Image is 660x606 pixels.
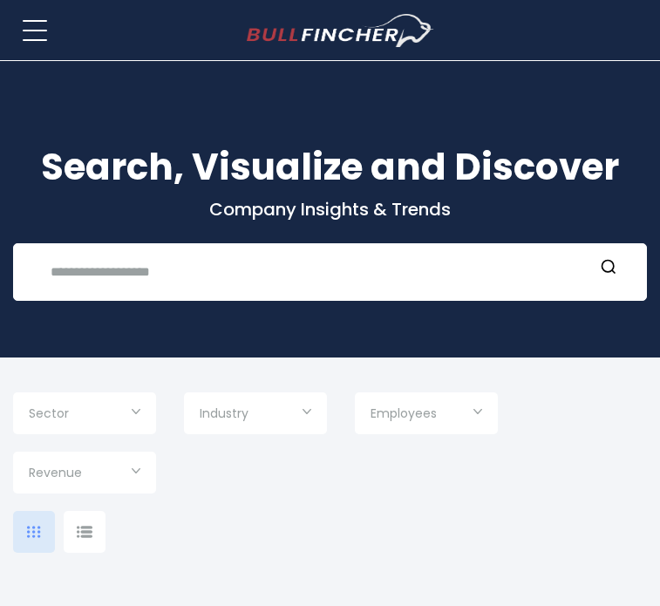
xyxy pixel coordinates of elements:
[597,257,620,280] button: Search
[200,405,248,421] span: Industry
[77,526,92,538] img: icon-comp-list-view.svg
[247,14,434,47] img: bullfincher logo
[371,399,482,431] input: Selection
[29,405,69,421] span: Sector
[13,198,647,221] p: Company Insights & Trends
[371,405,437,421] span: Employees
[29,465,82,480] span: Revenue
[29,459,140,490] input: Selection
[200,399,311,431] input: Selection
[13,140,647,194] h1: Search, Visualize and Discover
[27,526,41,538] img: icon-comp-grid.svg
[29,399,140,431] input: Selection
[247,14,434,47] a: Go to homepage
